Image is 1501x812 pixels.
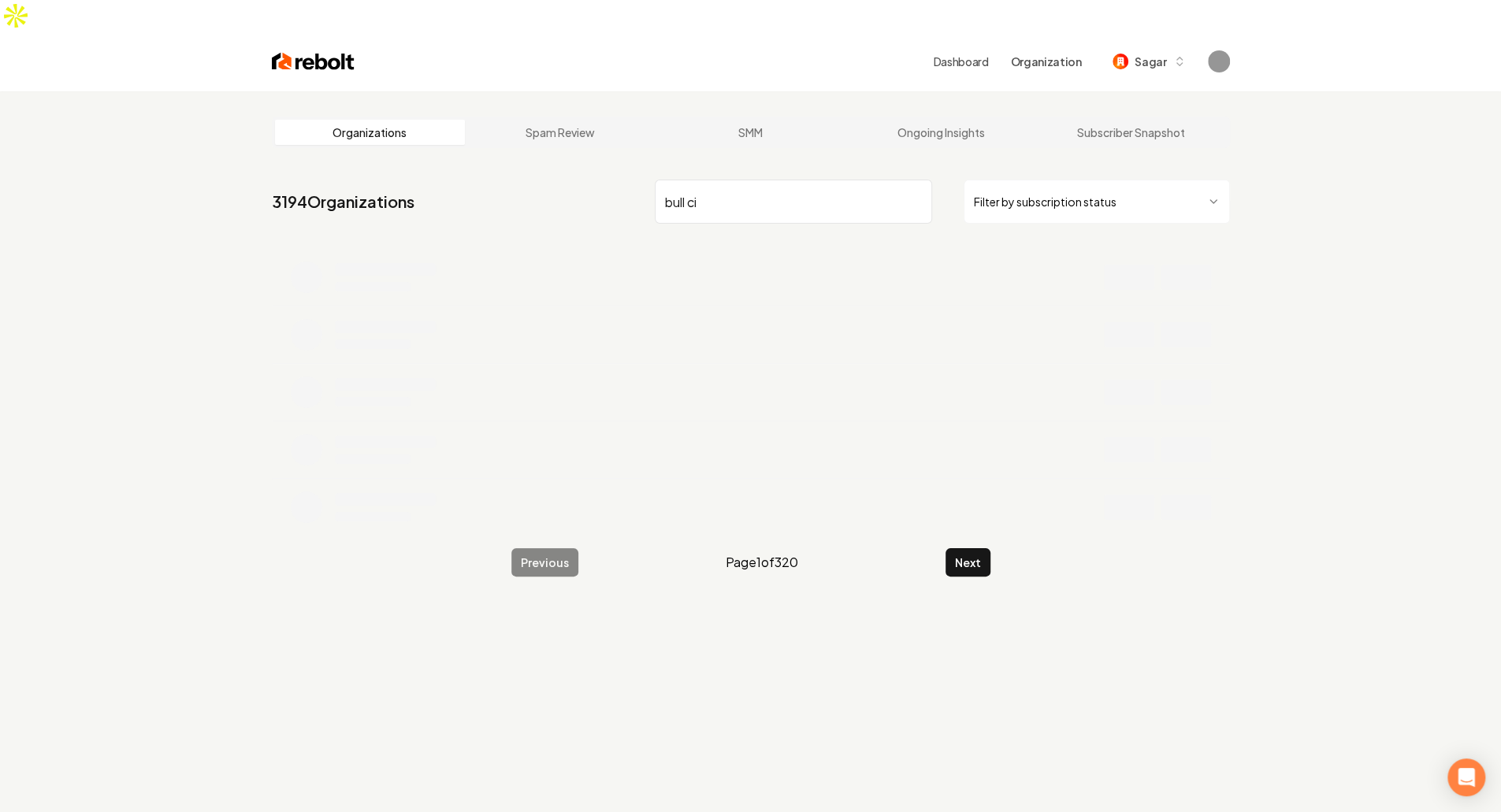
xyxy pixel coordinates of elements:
[726,553,798,572] span: Page 1 of 320
[1447,758,1485,796] div: Open Intercom Messenger
[1113,54,1128,69] img: Sagar
[1001,47,1090,76] button: Organization
[1036,120,1227,145] a: Subscriber Snapshot
[1208,50,1230,72] button: Open user button
[845,120,1036,145] a: Ongoing Insights
[946,548,990,577] button: Next
[272,191,414,213] a: 3194Organizations
[656,120,846,145] a: SMM
[275,120,466,145] a: Organizations
[1135,54,1166,70] span: Sagar
[934,54,989,69] a: Dashboard
[1208,50,1230,72] img: Sagar Soni
[272,50,355,72] img: Rebolt Logo
[655,180,932,224] input: Search by name or ID
[465,120,656,145] a: Spam Review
